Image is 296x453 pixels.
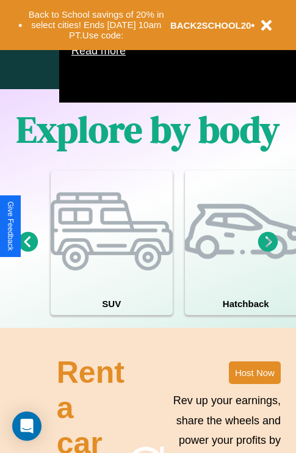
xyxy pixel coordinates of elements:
b: BACK2SCHOOL20 [170,20,251,31]
button: Host Now [229,361,281,384]
div: Give Feedback [6,201,15,251]
h1: Explore by body [16,104,280,154]
h4: SUV [51,292,173,315]
div: Open Intercom Messenger [12,411,42,441]
button: Back to School savings of 20% in select cities! Ends [DATE] 10am PT.Use code: [23,6,170,44]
